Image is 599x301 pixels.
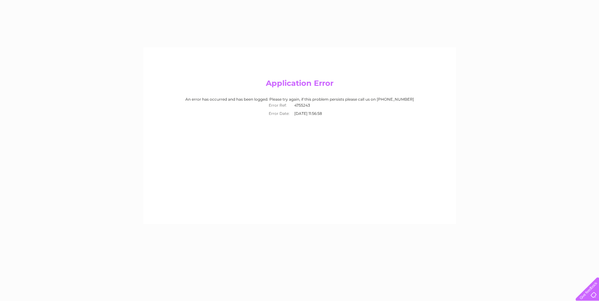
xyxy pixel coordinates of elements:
[266,101,293,109] th: Error Ref:
[293,101,333,109] td: 4755243
[149,79,450,91] h2: Application Error
[149,97,450,118] div: An error has occurred and has been logged. Please try again, if this problem persists please call...
[266,109,293,118] th: Error Date:
[293,109,333,118] td: [DATE] 11:56:58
